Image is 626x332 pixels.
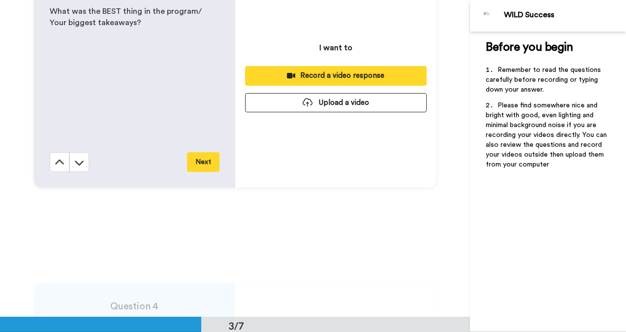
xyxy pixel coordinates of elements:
button: Upload a video [245,93,427,112]
span: What was the BEST thing in the program/ Your biggest takeaways? [50,7,204,27]
span: Before you begin [486,41,573,53]
span: Please find somewhere nice and bright with good, even lighting and minimal background noise if yo... [486,102,609,168]
p: I want to [319,42,352,54]
div: WILD Success [504,10,626,20]
button: Record a video response [245,66,427,85]
div: Record a video response [253,70,419,81]
span: Remember to read the questions carefully before recording or typing down your answer. [486,66,603,93]
img: Profile Image [475,4,499,28]
button: Next [187,152,219,172]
